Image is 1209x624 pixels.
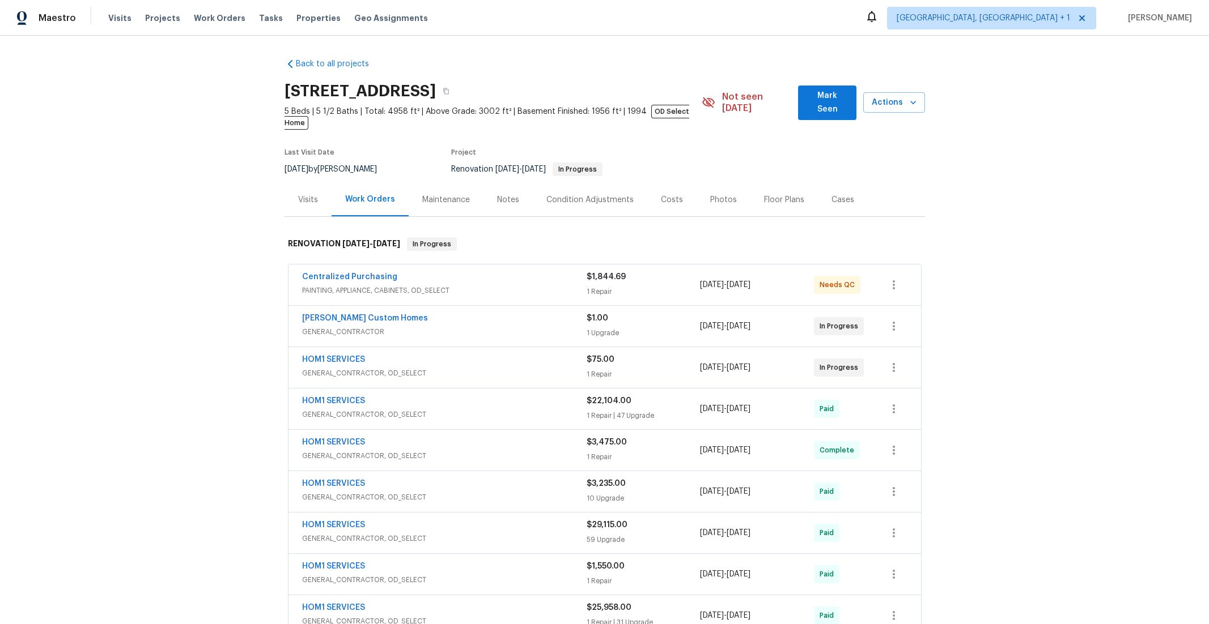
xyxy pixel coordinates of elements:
[727,364,750,371] span: [DATE]
[546,194,634,206] div: Condition Adjustments
[807,89,847,117] span: Mark Seen
[727,529,750,537] span: [DATE]
[285,105,689,130] span: OD Select Home
[727,612,750,619] span: [DATE]
[285,86,436,97] h2: [STREET_ADDRESS]
[727,322,750,330] span: [DATE]
[522,165,546,173] span: [DATE]
[285,226,925,262] div: RENOVATION [DATE]-[DATE]In Progress
[108,12,131,24] span: Visits
[587,327,701,339] div: 1 Upgrade
[832,194,854,206] div: Cases
[587,451,701,463] div: 1 Repair
[727,405,750,413] span: [DATE]
[722,91,791,114] span: Not seen [DATE]
[259,14,283,22] span: Tasks
[764,194,804,206] div: Floor Plans
[897,12,1070,24] span: [GEOGRAPHIC_DATA], [GEOGRAPHIC_DATA] + 1
[296,12,341,24] span: Properties
[302,409,587,420] span: GENERAL_CONTRACTOR, OD_SELECT
[661,194,683,206] div: Costs
[345,194,395,205] div: Work Orders
[587,369,701,380] div: 1 Repair
[700,570,724,578] span: [DATE]
[727,570,750,578] span: [DATE]
[820,320,863,332] span: In Progress
[285,106,702,129] span: 5 Beds | 5 1/2 Baths | Total: 4958 ft² | Above Grade: 3002 ft² | Basement Finished: 1956 ft² | 1994
[700,610,750,621] span: -
[302,326,587,337] span: GENERAL_CONTRACTOR
[587,314,608,322] span: $1.00
[700,527,750,538] span: -
[727,446,750,454] span: [DATE]
[302,367,587,379] span: GENERAL_CONTRACTOR, OD_SELECT
[302,397,365,405] a: HOM1 SERVICES
[820,569,838,580] span: Paid
[342,240,370,247] span: [DATE]
[587,493,701,504] div: 10 Upgrade
[700,279,750,290] span: -
[700,405,724,413] span: [DATE]
[820,403,838,414] span: Paid
[587,356,614,364] span: $75.00
[497,194,519,206] div: Notes
[587,521,627,529] span: $29,115.00
[373,240,400,247] span: [DATE]
[700,322,724,330] span: [DATE]
[451,165,603,173] span: Renovation
[587,273,626,281] span: $1,844.69
[700,488,724,495] span: [DATE]
[820,445,859,456] span: Complete
[302,574,587,585] span: GENERAL_CONTRACTOR, OD_SELECT
[194,12,245,24] span: Work Orders
[700,612,724,619] span: [DATE]
[700,320,750,332] span: -
[354,12,428,24] span: Geo Assignments
[700,364,724,371] span: [DATE]
[820,279,859,290] span: Needs QC
[302,314,428,322] a: [PERSON_NAME] Custom Homes
[302,521,365,529] a: HOM1 SERVICES
[587,604,631,612] span: $25,958.00
[288,237,400,251] h6: RENOVATION
[298,194,318,206] div: Visits
[302,604,365,612] a: HOM1 SERVICES
[820,527,838,538] span: Paid
[710,194,737,206] div: Photos
[554,166,601,173] span: In Progress
[436,81,456,101] button: Copy Address
[798,86,856,120] button: Mark Seen
[285,58,393,70] a: Back to all projects
[587,397,631,405] span: $22,104.00
[1123,12,1192,24] span: [PERSON_NAME]
[820,486,838,497] span: Paid
[700,281,724,289] span: [DATE]
[587,286,701,297] div: 1 Repair
[587,410,701,421] div: 1 Repair | 47 Upgrade
[587,534,701,545] div: 59 Upgrade
[302,356,365,364] a: HOM1 SERVICES
[872,96,915,110] span: Actions
[700,446,724,454] span: [DATE]
[408,238,456,250] span: In Progress
[587,438,627,446] span: $3,475.00
[495,165,546,173] span: -
[302,562,365,570] a: HOM1 SERVICES
[302,285,587,296] span: PAINTING, APPLIANCE, CABINETS, OD_SELECT
[700,529,724,537] span: [DATE]
[587,562,625,570] span: $1,550.00
[302,491,587,503] span: GENERAL_CONTRACTOR, OD_SELECT
[727,281,750,289] span: [DATE]
[302,438,365,446] a: HOM1 SERVICES
[495,165,519,173] span: [DATE]
[700,362,750,373] span: -
[451,149,476,156] span: Project
[820,610,838,621] span: Paid
[587,480,626,488] span: $3,235.00
[285,165,308,173] span: [DATE]
[39,12,76,24] span: Maestro
[342,240,400,247] span: -
[700,445,750,456] span: -
[700,486,750,497] span: -
[587,575,701,587] div: 1 Repair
